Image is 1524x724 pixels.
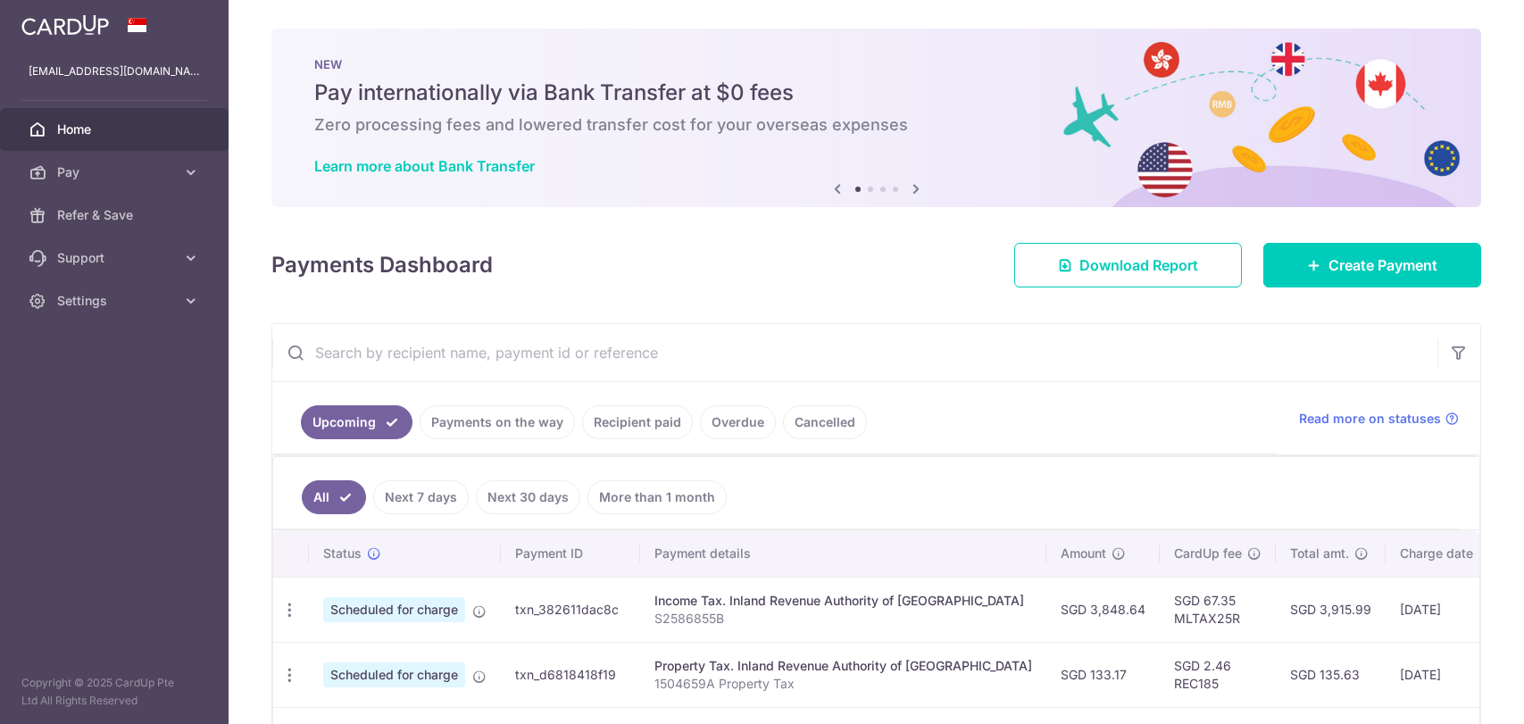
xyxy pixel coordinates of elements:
[314,57,1438,71] p: NEW
[57,292,175,310] span: Settings
[301,405,412,439] a: Upcoming
[1079,254,1198,276] span: Download Report
[783,405,867,439] a: Cancelled
[302,480,366,514] a: All
[1061,545,1106,562] span: Amount
[501,642,640,707] td: txn_d6818418f19
[1263,243,1481,287] a: Create Payment
[1299,410,1459,428] a: Read more on statuses
[314,114,1438,136] h6: Zero processing fees and lowered transfer cost for your overseas expenses
[654,592,1032,610] div: Income Tax. Inland Revenue Authority of [GEOGRAPHIC_DATA]
[1014,243,1242,287] a: Download Report
[654,610,1032,628] p: S2586855B
[21,14,109,36] img: CardUp
[1276,577,1386,642] td: SGD 3,915.99
[640,530,1046,577] th: Payment details
[1276,642,1386,707] td: SGD 135.63
[654,675,1032,693] p: 1504659A Property Tax
[1328,254,1437,276] span: Create Payment
[57,206,175,224] span: Refer & Save
[323,545,362,562] span: Status
[501,530,640,577] th: Payment ID
[587,480,727,514] a: More than 1 month
[1174,545,1242,562] span: CardUp fee
[1290,545,1349,562] span: Total amt.
[1046,642,1160,707] td: SGD 133.17
[476,480,580,514] a: Next 30 days
[1160,577,1276,642] td: SGD 67.35 MLTAX25R
[271,249,493,281] h4: Payments Dashboard
[1160,642,1276,707] td: SGD 2.46 REC185
[271,29,1481,207] img: Bank transfer banner
[314,79,1438,107] h5: Pay internationally via Bank Transfer at $0 fees
[323,597,465,622] span: Scheduled for charge
[323,662,465,687] span: Scheduled for charge
[420,405,575,439] a: Payments on the way
[373,480,469,514] a: Next 7 days
[654,657,1032,675] div: Property Tax. Inland Revenue Authority of [GEOGRAPHIC_DATA]
[501,577,640,642] td: txn_382611dac8c
[29,62,200,80] p: [EMAIL_ADDRESS][DOMAIN_NAME]
[1400,545,1473,562] span: Charge date
[1046,577,1160,642] td: SGD 3,848.64
[1386,577,1507,642] td: [DATE]
[57,163,175,181] span: Pay
[1386,642,1507,707] td: [DATE]
[700,405,776,439] a: Overdue
[314,157,535,175] a: Learn more about Bank Transfer
[272,324,1437,381] input: Search by recipient name, payment id or reference
[582,405,693,439] a: Recipient paid
[57,121,175,138] span: Home
[57,249,175,267] span: Support
[1299,410,1441,428] span: Read more on statuses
